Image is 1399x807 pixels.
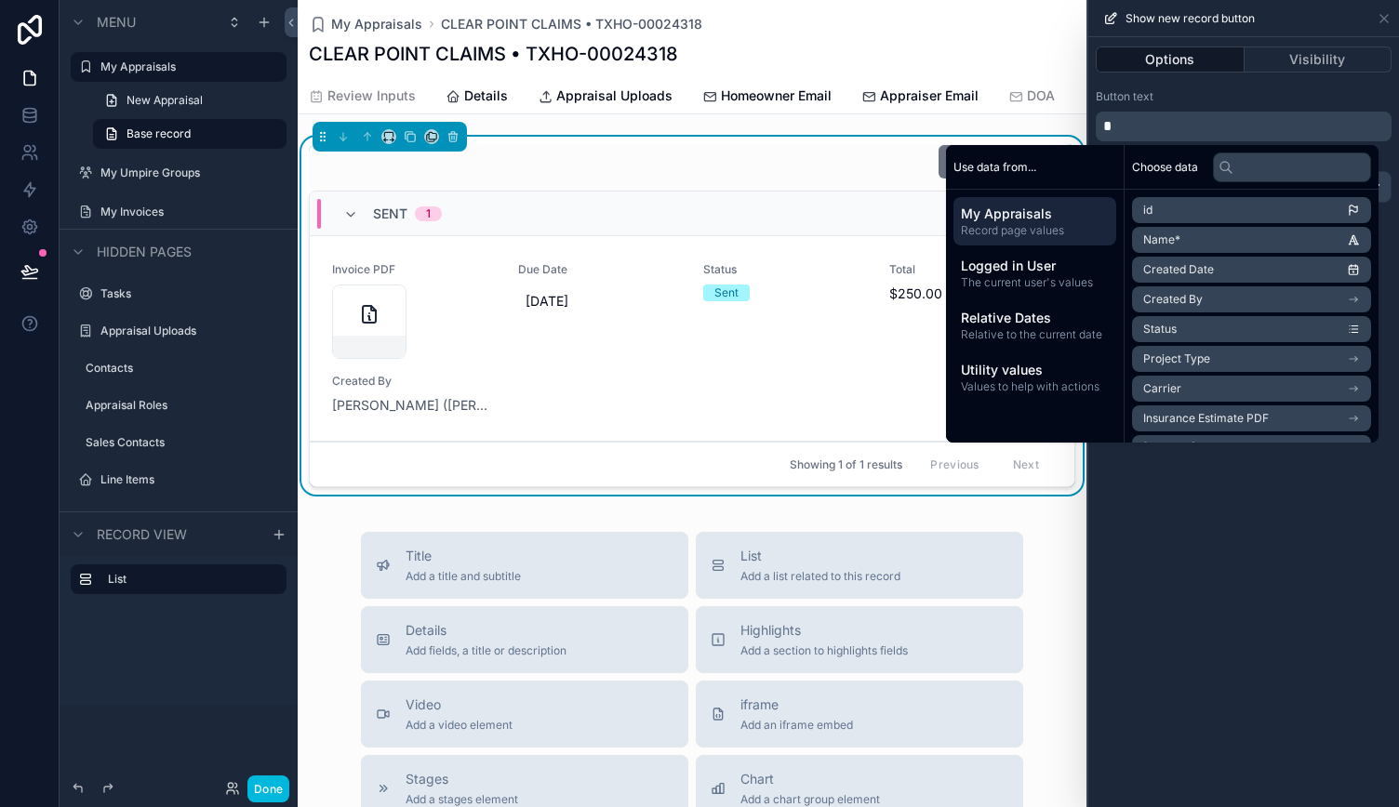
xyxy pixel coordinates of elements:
span: Sent [373,205,407,223]
button: TitleAdd a title and subtitle [361,532,688,599]
label: My Appraisals [100,60,275,74]
span: New Appraisal [127,93,203,108]
span: Add a stages element [406,792,518,807]
a: New Appraisal [93,86,286,115]
span: Relative to the current date [961,327,1109,342]
a: Appraiser Email [861,79,979,116]
span: Review Inputs [327,86,416,105]
span: $250.00 [889,284,1053,303]
span: Record page values [961,223,1109,238]
label: Button text [1096,89,1153,104]
a: Appraisal Uploads [538,79,673,116]
label: My Umpire Groups [100,165,275,180]
span: Add an iframe embed [740,718,853,733]
span: List [740,547,900,565]
span: Status [703,262,867,277]
button: VideoAdd a video element [361,681,688,747]
span: Values to help with actions [961,379,1109,394]
button: New Invoices [939,145,1075,179]
span: [DATE] [526,292,674,311]
span: Title [406,547,521,565]
span: Homeowner Email [721,86,832,105]
span: Add a chart group element [740,792,880,807]
span: My Appraisals [331,15,422,33]
h1: CLEAR POINT CLAIMS • TXHO-00024318 [309,41,678,67]
button: Done [247,775,289,802]
span: Relative Dates [961,309,1109,327]
label: List [108,572,272,587]
span: Stages [406,770,518,788]
label: Contacts [86,361,275,376]
span: iframe [740,695,853,714]
span: Logged in User [961,257,1109,275]
label: Appraisal Roles [86,398,275,413]
a: Base record [93,119,286,149]
span: Details [464,86,508,105]
span: Total [889,262,1053,277]
label: Line Items [100,472,275,487]
button: HighlightsAdd a section to highlights fields [696,606,1023,673]
span: My Appraisals [961,205,1109,223]
span: Record view [97,525,187,544]
a: Invoice PDFDue Date[DATE]StatusSentTotal$250.00Created By[PERSON_NAME] ([PERSON_NAME][EMAIL_ADDRE... [310,236,1074,442]
div: Sent [714,284,739,301]
span: Video [406,695,513,714]
span: Menu [97,13,136,32]
a: CLEAR POINT CLAIMS • TXHO-00024318 [441,15,702,33]
label: Tasks [100,286,275,301]
span: Appraisal Uploads [556,86,673,105]
span: Add a title and subtitle [406,569,521,584]
div: scrollable content [60,556,298,613]
span: Appraiser Email [880,86,979,105]
span: The current user's values [961,275,1109,290]
span: DOA [1027,86,1055,105]
span: Add a section to highlights fields [740,643,908,658]
span: Add a list related to this record [740,569,900,584]
span: Base record [127,126,191,141]
span: Show new record button [1126,11,1255,26]
span: Details [406,621,566,640]
a: [PERSON_NAME] ([PERSON_NAME][EMAIL_ADDRESS][DOMAIN_NAME]) [332,396,496,415]
button: Visibility [1245,46,1392,73]
a: Homeowner Email [702,79,832,116]
span: Hidden pages [97,243,192,261]
span: Add a video element [406,718,513,733]
a: Review Inputs [309,79,416,116]
span: Utility values [961,361,1109,379]
button: Options [1096,46,1245,73]
a: Details [446,79,508,116]
div: 1 [426,206,431,221]
button: ListAdd a list related to this record [696,532,1023,599]
label: Sales Contacts [86,435,275,450]
span: Highlights [740,621,908,640]
div: scrollable content [946,190,1124,409]
span: Add fields, a title or description [406,643,566,658]
span: Due Date [518,262,682,277]
span: Choose data [1132,160,1198,175]
span: Use data from... [953,160,1036,175]
span: Created By [332,374,496,389]
label: Appraisal Uploads [100,324,275,338]
div: scrollable content [1096,112,1392,141]
a: DOA [1008,79,1055,116]
span: Chart [740,770,880,788]
label: My Invoices [100,205,275,219]
button: DetailsAdd fields, a title or description [361,606,688,673]
button: iframeAdd an iframe embed [696,681,1023,747]
span: Showing 1 of 1 results [790,457,902,472]
a: My Appraisals [309,15,422,33]
span: Invoice PDF [332,262,496,277]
